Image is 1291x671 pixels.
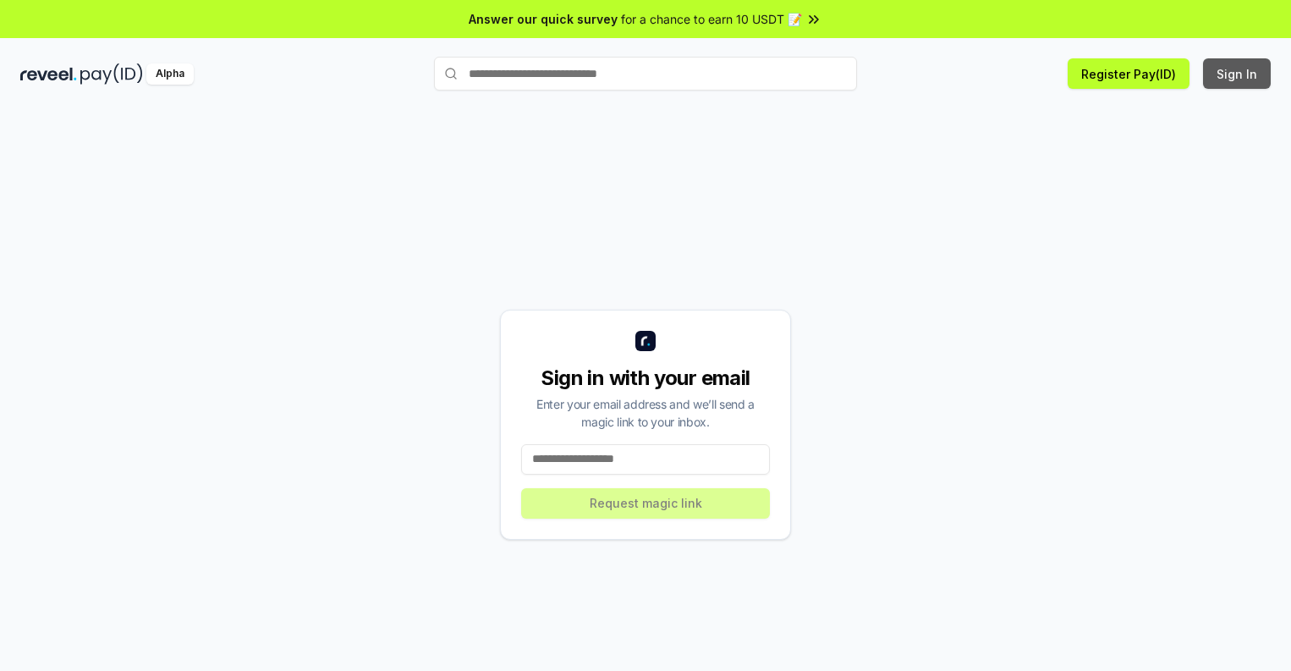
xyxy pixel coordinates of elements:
[80,63,143,85] img: pay_id
[635,331,656,351] img: logo_small
[521,395,770,431] div: Enter your email address and we’ll send a magic link to your inbox.
[1203,58,1271,89] button: Sign In
[469,10,618,28] span: Answer our quick survey
[20,63,77,85] img: reveel_dark
[146,63,194,85] div: Alpha
[521,365,770,392] div: Sign in with your email
[1068,58,1189,89] button: Register Pay(ID)
[621,10,802,28] span: for a chance to earn 10 USDT 📝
